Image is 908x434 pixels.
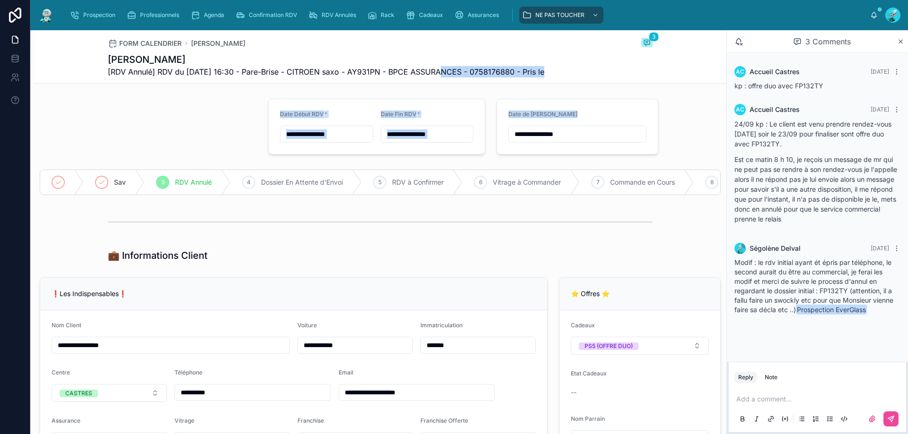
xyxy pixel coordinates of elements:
span: Téléphone [175,369,202,376]
span: Date de [PERSON_NAME] [508,111,577,118]
span: Franchise [297,417,324,424]
a: NE PAS TOUCHER [519,7,603,24]
span: Nom Client [52,322,81,329]
span: Rack [381,11,394,19]
span: Assurance [52,417,80,424]
span: 4 [247,179,251,186]
span: Etat Cadeaux [571,370,607,377]
span: Modif : le rdv initial ayant ét épris par téléphone, le second aurait du être au commercial, je f... [734,258,893,314]
a: Prospection [67,7,122,24]
img: App logo [38,8,55,23]
span: Franchise Offerte [420,417,468,424]
span: Prospection EverGlass [796,305,867,315]
span: 5 [378,179,382,186]
span: kp : offre duo avec FP132TY [734,82,823,90]
span: Email [339,369,353,376]
p: 24/09 kp : Le client est venu prendre rendez-vous [DATE] soir le 23/09 pour finaliser sont offre ... [734,119,900,149]
button: Select Button [52,384,167,402]
button: Note [761,372,781,383]
span: Vitrage [175,417,194,424]
span: 7 [596,179,600,186]
span: [RDV Annulé] RDV du [DATE] 16:30 - Pare-Brise - CITROEN saxo - AY931PN - BPCE ASSURANCES - 075817... [108,66,544,77]
span: ⭐ Offres ⭐ [571,289,610,298]
span: NE PAS TOUCHER [535,11,585,19]
span: 3 [161,179,165,186]
h1: [PERSON_NAME] [108,53,544,66]
a: RDV Annulés [306,7,363,24]
span: [DATE] [871,106,889,113]
a: Confirmation RDV [233,7,304,24]
span: RDV à Confirmer [392,178,444,187]
span: Accueil Castres [750,105,800,114]
a: Agenda [188,7,231,24]
a: FORM CALENDRIER [108,39,182,48]
h1: 💼 Informations Client [108,249,208,262]
span: Accueil Castres [750,67,800,77]
span: 3 Comments [805,36,851,47]
span: Vitrage à Commander [493,178,561,187]
span: RDV Annulés [322,11,356,19]
span: RDV Annulé [175,178,212,187]
span: [DATE] [871,68,889,75]
span: 8 [710,179,714,186]
span: Agenda [204,11,224,19]
div: Note [765,374,777,381]
span: [DATE] [871,245,889,252]
a: [PERSON_NAME] [191,39,245,48]
div: PS5 (OFFRE DUO) [585,342,633,350]
a: Cadeaux [403,7,450,24]
div: CASTRES [65,390,92,397]
span: Voiture [297,322,317,329]
span: Immatriculation [420,322,463,329]
span: 6 [479,179,482,186]
span: -- [571,388,576,397]
p: Est ce matin 8 h 10, je reçois un message de mr qui ne peut pas se rendre à son rendez-vous je l'... [734,154,900,224]
span: ❗Les Indispensables❗ [52,289,127,298]
span: Dossier En Attente d'Envoi [261,178,343,187]
span: Cadeaux [571,322,595,329]
span: AC [736,106,744,113]
span: Nom Parrain [571,415,605,422]
span: 3 [649,32,659,42]
span: Date Fin RDV [381,111,417,118]
a: Assurances [452,7,506,24]
span: Date Début RDV [280,111,324,118]
button: 3 [641,38,653,49]
span: AC [736,68,744,76]
button: Select Button [571,337,709,355]
button: Reply [734,372,757,383]
a: Rack [365,7,401,24]
div: scrollable content [62,5,870,26]
span: FORM CALENDRIER [119,39,182,48]
a: Professionnels [124,7,186,24]
span: Commande en Cours [610,178,675,187]
span: Assurances [468,11,499,19]
span: Confirmation RDV [249,11,297,19]
span: Cadeaux [419,11,443,19]
span: Ségolène Delval [750,244,801,253]
span: Centre [52,369,70,376]
span: Professionnels [140,11,179,19]
span: Sav [114,178,126,187]
span: Prospection [83,11,115,19]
